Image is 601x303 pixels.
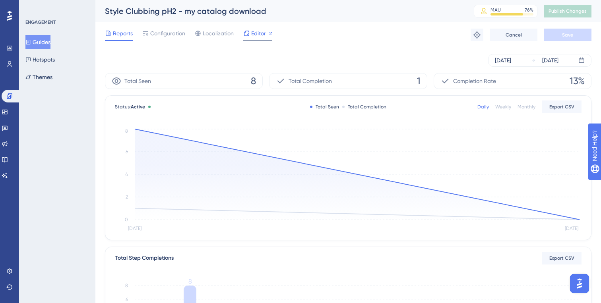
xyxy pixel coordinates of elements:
span: Export CSV [549,104,574,110]
tspan: 8 [188,278,192,285]
span: Editor [251,29,266,38]
span: Completion Rate [453,76,496,86]
div: Daily [477,104,489,110]
tspan: [DATE] [128,226,142,231]
div: ENGAGEMENT [25,19,56,25]
div: Total Completion [342,104,386,110]
iframe: UserGuiding AI Assistant Launcher [568,272,591,295]
div: 76 % [525,7,533,13]
div: Total Step Completions [115,253,174,263]
div: Style Clubbing pH2 - my catalog download [105,6,454,17]
div: Weekly [495,104,511,110]
button: Cancel [490,29,537,41]
tspan: 0 [125,217,128,222]
span: 13% [570,75,585,87]
span: Active [131,104,145,110]
button: Hotspots [25,52,55,67]
button: Export CSV [542,100,582,113]
span: Total Seen [124,76,151,86]
tspan: 8 [125,128,128,134]
span: 8 [251,75,256,87]
div: [DATE] [542,56,558,65]
span: Status: [115,104,145,110]
button: Guides [25,35,50,49]
span: Need Help? [19,2,50,12]
span: Reports [113,29,133,38]
button: Publish Changes [544,5,591,17]
span: Cancel [506,32,522,38]
div: MAU [490,7,501,13]
tspan: 8 [125,283,128,288]
span: Export CSV [549,255,574,261]
span: Save [562,32,573,38]
button: Themes [25,70,52,84]
tspan: 2 [126,194,128,200]
span: Localization [203,29,234,38]
span: Total Completion [289,76,332,86]
div: Total Seen [310,104,339,110]
tspan: 6 [126,297,128,302]
button: Export CSV [542,252,582,264]
div: [DATE] [495,56,511,65]
span: 1 [417,75,421,87]
button: Save [544,29,591,41]
div: Monthly [518,104,535,110]
tspan: 4 [125,172,128,177]
tspan: 6 [126,149,128,154]
tspan: [DATE] [565,226,578,231]
span: Configuration [150,29,185,38]
span: Publish Changes [549,8,587,14]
